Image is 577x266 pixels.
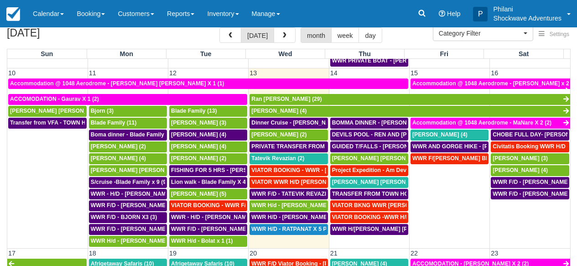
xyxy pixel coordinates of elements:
[10,108,114,114] span: [PERSON_NAME] [PERSON_NAME] (2)
[330,177,408,188] a: [PERSON_NAME] [PERSON_NAME] (4)
[241,27,274,43] button: [DATE]
[412,120,551,126] span: Accommodation @ 1048 Aerodrome - MaNare X 2 (2)
[491,165,569,176] a: [PERSON_NAME] (4)
[301,27,332,43] button: month
[120,50,133,57] span: Mon
[493,14,561,23] p: Shockwave Adventures
[330,212,408,223] a: VIATOR BOOKING -WWR H/D - [PERSON_NAME] X1 (1)
[330,118,408,129] a: BOMMA DINNER - [PERSON_NAME] AND [PERSON_NAME] X4 (4)
[250,130,327,141] a: [PERSON_NAME] (2)
[169,200,247,211] a: VIATOR BOOKING - WWR F/D- [PERSON_NAME] 2 (2)
[332,167,495,173] span: Project Expedition - Am Devils Pool- [PERSON_NAME] X 2 (2)
[439,10,445,17] i: Help
[10,80,224,87] span: Accommodation @ 1048 Aerodrome - [PERSON_NAME] [PERSON_NAME] X 1 (1)
[410,250,419,257] span: 22
[251,202,345,209] span: WWR H/d - [PERSON_NAME] X4 (4)
[89,236,167,247] a: WWR H/d - [PERSON_NAME] X 2 (2)
[251,143,486,150] span: PRIVATE TRANSFER FROM VFA -V FSL - [PERSON_NAME] AND [PERSON_NAME] X4 (4)
[169,141,247,152] a: [PERSON_NAME] (4)
[411,153,489,164] a: WWR F/[PERSON_NAME] BKNG - [PERSON_NAME] [PERSON_NAME] X1 (1)
[169,212,247,223] a: WWR - H/D - [PERSON_NAME] X5 (5)
[200,50,212,57] span: Tue
[89,141,167,152] a: [PERSON_NAME] (2)
[89,118,167,129] a: Blade Family (11)
[88,250,97,257] span: 18
[169,165,247,176] a: FISHING FOR 5 HRS - [PERSON_NAME] X 2 (2)
[330,141,408,152] a: GUIDED T/FALLS - [PERSON_NAME] AND [PERSON_NAME] X4 (4)
[447,10,461,17] span: Help
[8,106,87,117] a: [PERSON_NAME] [PERSON_NAME] (2)
[7,250,16,257] span: 17
[250,212,327,223] a: WWR H/D - [PERSON_NAME] 2 (2)
[251,120,407,126] span: Dinner Cruise - [PERSON_NAME] & [PERSON_NAME] 4 (4)
[91,143,146,150] span: [PERSON_NAME] (2)
[550,31,569,37] span: Settings
[169,236,247,247] a: WWR H/d - Bolat x 1 (1)
[89,165,167,176] a: [PERSON_NAME] [PERSON_NAME] (5)
[519,50,529,57] span: Sat
[410,69,419,77] span: 15
[332,202,448,209] span: VIATOR BKNG WWR [PERSON_NAME] 2 (1)
[8,118,87,129] a: Transfer from VFA - TOWN HOTELS - [PERSON_NAME] [PERSON_NAME] X 2 (1)
[7,27,122,44] h2: [DATE]
[171,143,226,150] span: [PERSON_NAME] (4)
[171,179,254,185] span: Lion walk - Blade Family X 4 (5)
[251,226,351,232] span: WWR H/D - RATPANAT X 5 PLUS 1 (5)
[249,69,258,77] span: 13
[91,191,190,197] span: WWR - H/D - [PERSON_NAME] X 4 (4)
[88,69,97,77] span: 11
[169,224,247,235] a: WWR F/D - [PERSON_NAME] X3 (3)
[250,224,327,235] a: WWR H/D - RATPANAT X 5 PLUS 1 (5)
[169,153,247,164] a: [PERSON_NAME] (2)
[169,118,247,129] a: [PERSON_NAME] (3)
[332,155,436,162] span: [PERSON_NAME] [PERSON_NAME] (2)
[91,238,186,244] span: WWR H/d - [PERSON_NAME] X 2 (2)
[171,202,313,209] span: VIATOR BOOKING - WWR F/D- [PERSON_NAME] 2 (2)
[251,155,304,162] span: Tatevik Revazian (2)
[89,177,167,188] a: S/cruise -Blade Family x 9 (9)
[278,50,292,57] span: Wed
[91,202,233,209] span: WWR F/D - [PERSON_NAME] [PERSON_NAME] X1 (1)
[329,69,338,77] span: 14
[89,212,167,223] a: WWR F/D - BJORN X3 (3)
[490,69,499,77] span: 16
[250,141,327,152] a: PRIVATE TRANSFER FROM VFA -V FSL - [PERSON_NAME] AND [PERSON_NAME] X4 (4)
[89,153,167,164] a: [PERSON_NAME] (4)
[493,5,561,14] p: Philani
[250,94,570,105] a: Ran [PERSON_NAME] (29)
[91,155,146,162] span: [PERSON_NAME] (4)
[330,153,408,164] a: [PERSON_NAME] [PERSON_NAME] (2)
[359,50,370,57] span: Thu
[250,118,327,129] a: Dinner Cruise - [PERSON_NAME] & [PERSON_NAME] 4 (4)
[491,153,569,164] a: [PERSON_NAME] (3)
[493,167,548,173] span: [PERSON_NAME] (4)
[169,106,247,117] a: Blade Family (13)
[171,191,226,197] span: [PERSON_NAME] (5)
[250,177,327,188] a: VIATOR WWR H/D [PERSON_NAME] 1 (1)
[8,94,247,105] a: ACCOMODATION - Gaurav X 1 (2)
[251,179,360,185] span: VIATOR WWR H/D [PERSON_NAME] 1 (1)
[251,96,322,102] span: Ran [PERSON_NAME] (29)
[89,200,167,211] a: WWR F/D - [PERSON_NAME] [PERSON_NAME] X1 (1)
[332,191,561,197] span: TRANSFER FROM TOWN HOTELS TO VFA - [PERSON_NAME] [PERSON_NAME] X2 (2)
[332,120,507,126] span: BOMMA DINNER - [PERSON_NAME] AND [PERSON_NAME] X4 (4)
[168,250,177,257] span: 19
[91,120,137,126] span: Blade Family (11)
[439,29,521,38] span: Category Filter
[89,189,167,200] a: WWR - H/D - [PERSON_NAME] X 4 (4)
[330,165,408,176] a: Project Expedition - Am Devils Pool- [PERSON_NAME] X 2 (2)
[8,78,408,89] a: Accommodation @ 1048 Aerodrome - [PERSON_NAME] [PERSON_NAME] X 1 (1)
[91,167,194,173] span: [PERSON_NAME] [PERSON_NAME] (5)
[249,250,258,257] span: 20
[359,27,382,43] button: day
[440,50,448,57] span: Fri
[331,27,359,43] button: week
[169,177,247,188] a: Lion walk - Blade Family X 4 (5)
[251,131,307,138] span: [PERSON_NAME] (2)
[250,189,327,200] a: WWR F/D - TATEVIK REVAZIAN X2 (2)
[332,143,508,150] span: GUIDED T/FALLS - [PERSON_NAME] AND [PERSON_NAME] X4 (4)
[411,118,570,129] a: Accommodation @ 1048 Aerodrome - MaNare X 2 (2)
[91,108,114,114] span: Bjorn (3)
[89,106,167,117] a: Bjorn (3)
[168,69,177,77] span: 12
